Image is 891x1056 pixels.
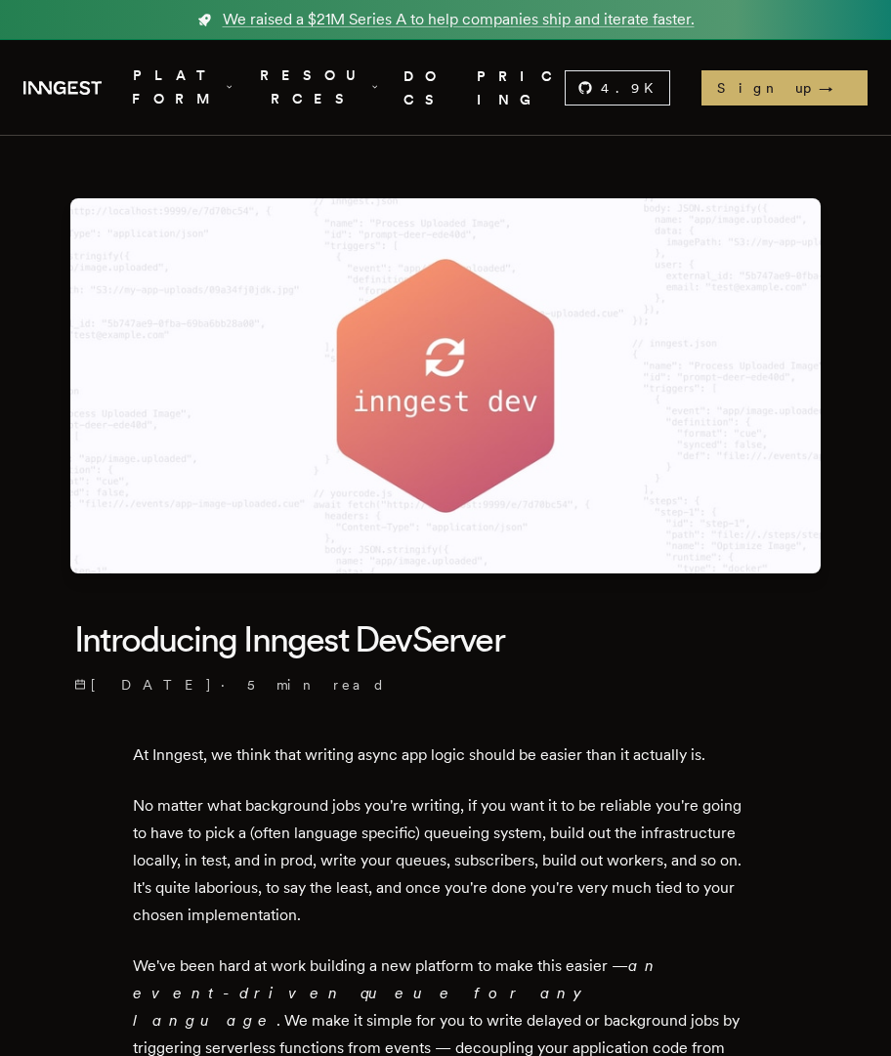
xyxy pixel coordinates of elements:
[74,620,817,659] h1: Introducing Inngest DevServer
[133,956,661,1030] em: an event-driven queue for any language
[403,63,453,111] a: DOCS
[258,63,380,111] button: RESOURCES
[247,675,386,695] span: 5 min read
[125,63,234,111] button: PLATFORM
[70,198,821,573] img: Featured image for Introducing Inngest DevServer blog post
[74,675,213,695] span: [DATE]
[133,741,758,769] p: At Inngest, we think that writing async app logic should be easier than it actually is.
[133,792,758,929] p: No matter what background jobs you're writing, if you want it to be reliable you're going to have...
[601,78,665,98] span: 4.9 K
[477,63,565,111] a: PRICING
[223,8,695,31] span: We raised a $21M Series A to help companies ship and iterate faster.
[74,675,817,695] p: ·
[819,78,852,98] span: →
[701,70,868,106] a: Sign up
